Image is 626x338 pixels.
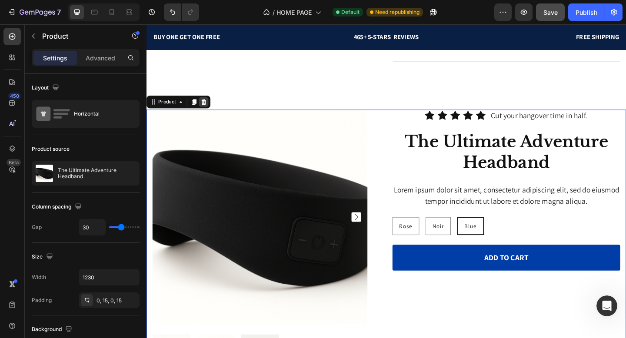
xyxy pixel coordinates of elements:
[341,8,360,16] span: Default
[43,53,67,63] p: Settings
[375,94,479,105] p: Cut your hangover time in half.
[14,56,129,72] a: [URL][DOMAIN_NAME]
[86,53,115,63] p: Advanced
[32,273,46,281] div: Width
[32,223,42,231] div: Gap
[11,81,34,89] div: Product
[32,251,55,263] div: Size
[57,7,61,17] p: 7
[32,324,74,335] div: Background
[576,8,597,17] div: Publish
[7,123,167,135] div: Août 26
[7,159,21,166] div: Beta
[79,219,105,235] input: Auto
[42,8,73,15] h1: Operator
[25,5,39,19] img: Profile image for Operator
[14,225,136,242] div: GemPages Ticket ID: 215470484189530
[543,9,558,16] span: Save
[375,8,420,16] span: Need republishing
[346,215,359,223] span: Blue
[14,77,136,111] div: Any of your words help our future customers a lot and we truly appreciate your time in advance. 🙏...
[356,9,514,19] p: FREE SHIPPING
[32,296,52,304] div: Padding
[42,31,116,41] p: Product
[14,56,136,73] div: Here is the link if you're up to it:
[268,174,514,199] p: Lorem ipsum dolor sit amet, consectetur adipiscing elit, sed do eiusmod tempor incididunt ut labo...
[14,153,136,221] div: Since I have not heard any news from you, allow me to assume everything is all set, please kindly...
[74,104,127,124] div: Horizontal
[79,269,139,285] input: Auto
[8,93,21,99] div: 450
[311,215,323,223] span: Noir
[32,82,61,94] div: Layout
[36,165,53,182] img: product feature img
[267,116,515,162] h1: The Ultimate Adventure Headband
[147,24,626,338] iframe: Design area
[276,8,312,17] span: HOME PAGE
[3,3,65,21] button: 7
[7,135,167,255] div: Jeremy dit…
[7,135,143,248] div: Good day to you!Since I have not heard any news from you, allow me to assume everything is all se...
[58,167,136,179] p: The Ultimate Adventure Headband
[596,295,617,316] iframe: Intercom live chat
[6,3,22,20] button: go back
[367,249,416,259] div: Add to cart
[14,140,136,149] div: Good day to you!
[136,3,153,20] button: Accueil
[267,240,515,268] button: Add to cart
[7,255,143,299] div: This ticket has been closed. Please feel free to open a new conversation if you have any other co...
[32,201,83,213] div: Column spacing
[32,145,70,153] div: Product source
[275,215,289,223] span: Rose
[223,205,233,215] button: Carousel Next Arrow
[273,8,275,17] span: /
[97,297,137,305] div: 0, 15, 0, 15
[536,3,565,21] button: Save
[7,255,167,300] div: Operator dit…
[568,3,605,21] button: Publish
[164,3,199,21] div: Undo/Redo
[153,3,168,19] div: Fermer
[14,260,133,293] span: This ticket has been closed. Please feel free to open a new conversation if you have any other co...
